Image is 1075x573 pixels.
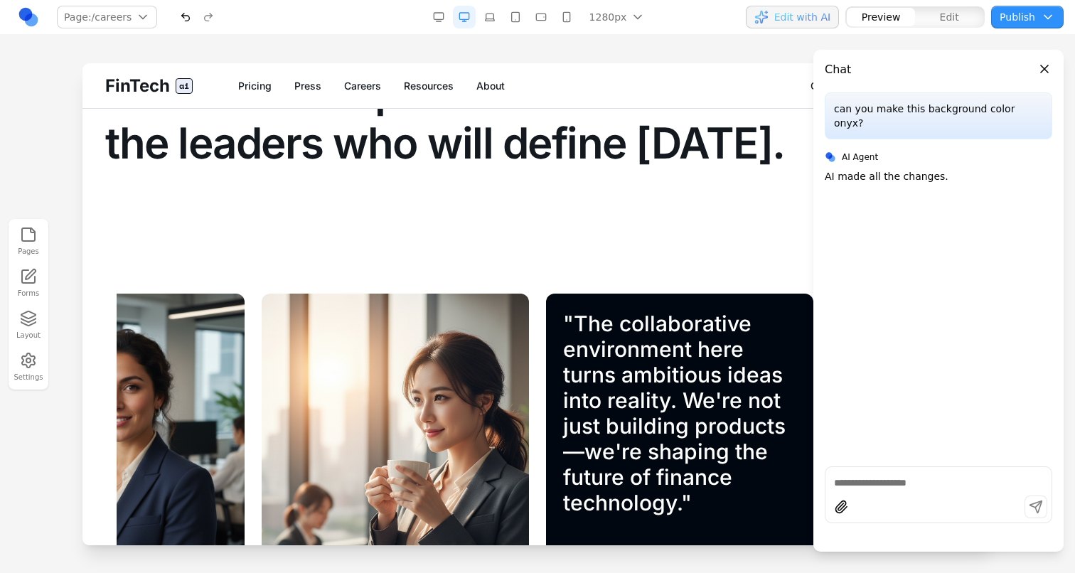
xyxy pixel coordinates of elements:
blockquote: " The collaborative environment here turns ambitious ideas into reality. We're not just building ... [481,247,714,452]
span: Edit [940,10,959,24]
span: Preview [862,10,901,24]
button: Desktop Wide [427,6,450,28]
span: Edit with AI [774,10,830,24]
button: Close panel [1037,61,1052,77]
button: Desktop [453,6,476,28]
button: Mobile [555,6,578,28]
button: Tablet [504,6,527,28]
a: Forms [13,265,44,301]
h3: Chat [825,61,851,78]
iframe: Preview [82,63,993,545]
button: Pages [13,223,44,259]
button: Mobile Landscape [530,6,552,28]
button: Laptop [478,6,501,28]
button: Edit with AI [746,6,839,28]
button: Page:/careers [57,6,157,28]
button: Publish [991,6,1064,28]
button: Next testimonials [842,173,876,208]
button: 1280px [581,6,654,28]
p: AI made all the changes. [825,169,948,183]
p: can you make this background color onyx? [834,102,1043,130]
button: Layout [13,307,44,343]
div: AI Agent [825,151,1052,164]
button: Previous testimonials [799,173,833,208]
button: Settings [13,349,44,385]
